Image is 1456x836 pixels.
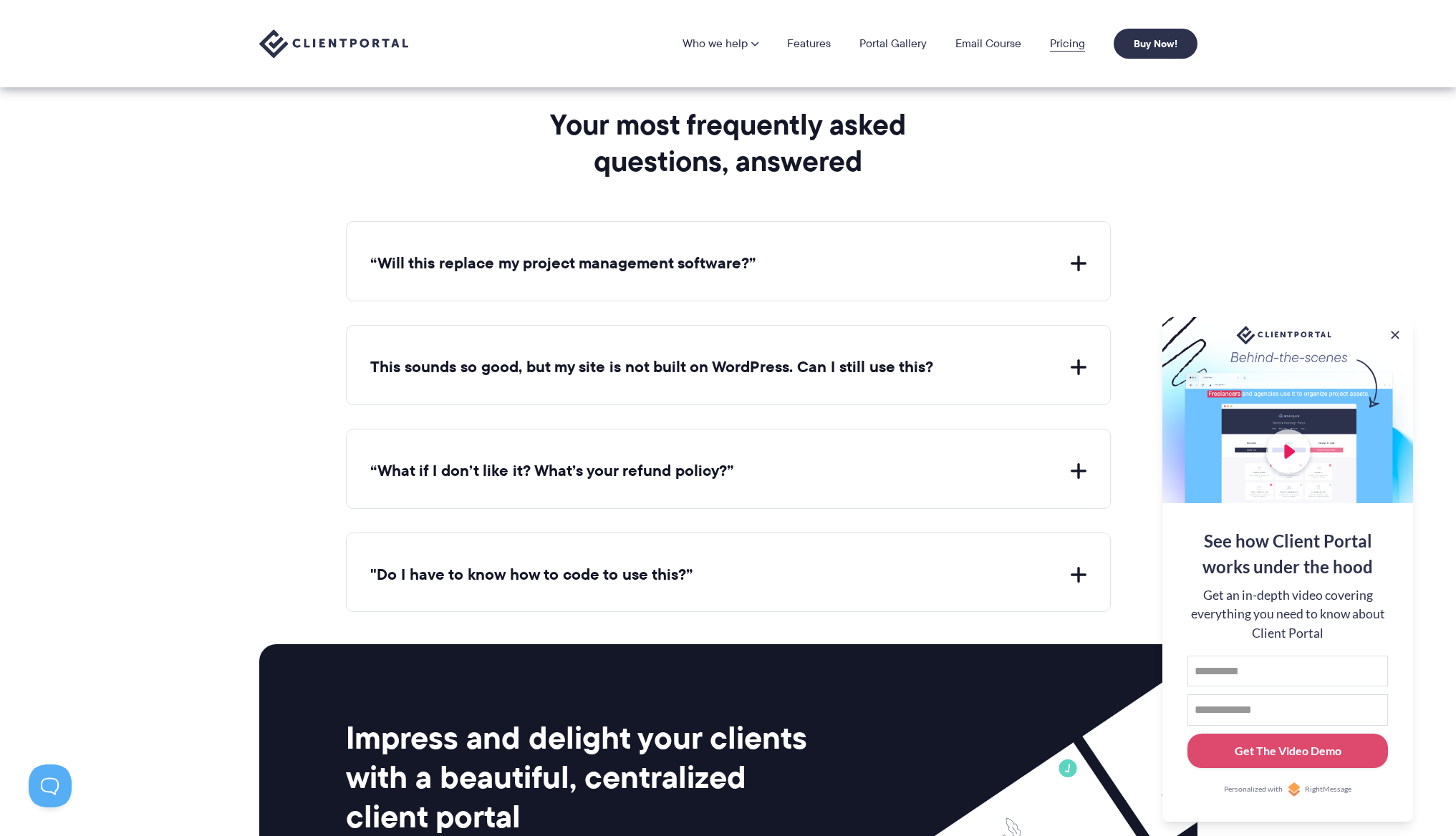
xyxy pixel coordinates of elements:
[505,107,952,179] h2: Your most frequently asked questions, answered
[787,38,831,49] a: Features
[370,564,1086,586] button: "Do I have to know how to code to use this?”
[859,38,927,49] a: Portal Gallery
[1114,29,1197,59] a: Buy Now!
[29,764,72,807] iframe: Toggle Customer Support
[1235,742,1341,759] div: Get The Video Demo
[683,38,758,49] a: Who we help
[1187,782,1388,797] a: Personalized withRightMessage
[370,253,1086,275] button: “Will this replace my project management software?”
[370,460,1086,482] button: “What if I don’t like it? What’s your refund policy?”
[370,356,1086,379] button: This sounds so good, but my site is not built on WordPress. Can I still use this?
[1224,784,1283,795] span: Personalized with
[1187,586,1388,643] div: Get an in-depth video covering everything you need to know about Client Portal
[955,38,1021,49] a: Email Course
[1187,734,1388,769] button: Get The Video Demo
[1187,528,1388,580] div: See how Client Portal works under the hood
[1305,784,1351,795] span: RightMessage
[1287,782,1301,797] img: Personalized with RightMessage
[1050,38,1085,49] a: Pricing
